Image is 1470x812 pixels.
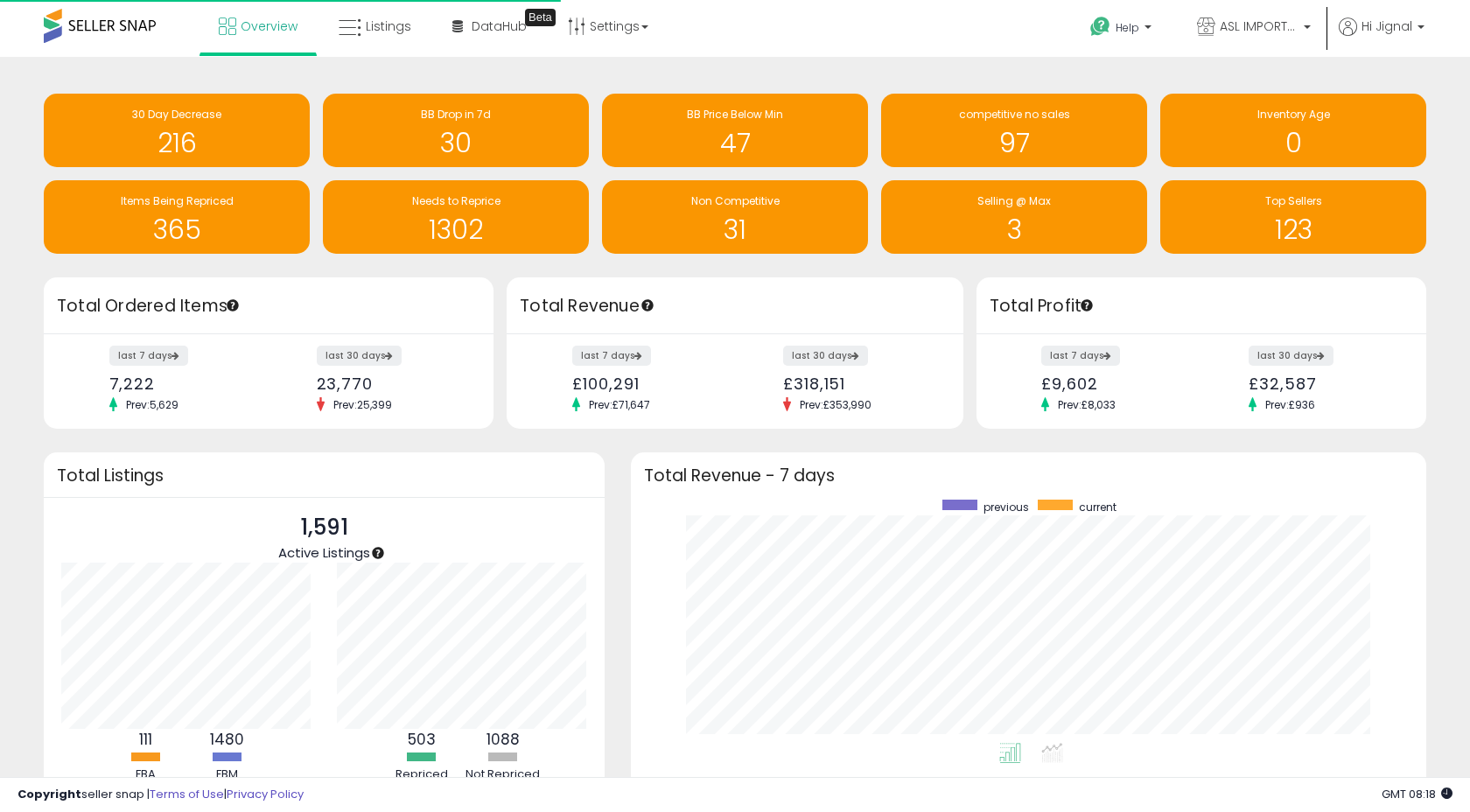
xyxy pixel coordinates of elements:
div: seller snap | | [17,787,304,803]
span: competitive no sales [959,107,1070,122]
span: Help [1116,20,1139,35]
label: last 7 days [109,346,188,366]
div: Tooltip anchor [370,545,386,561]
div: FBM [187,766,266,783]
h3: Total Listings [57,469,591,482]
span: previous [983,500,1029,514]
span: 2025-09-10 08:18 GMT [1382,786,1452,802]
div: 7,222 [109,374,256,393]
p: 1,591 [278,511,370,544]
div: £318,151 [783,374,933,393]
span: Listings [366,17,411,35]
span: Prev: £71,647 [580,397,659,412]
span: Inventory Age [1257,107,1330,122]
h1: 0 [1169,129,1417,157]
label: last 7 days [572,346,651,366]
a: Terms of Use [150,786,224,802]
a: Top Sellers 123 [1160,180,1426,254]
h1: 123 [1169,215,1417,244]
span: Hi Jignal [1361,17,1412,35]
label: last 7 days [1041,346,1120,366]
span: BB Price Below Min [687,107,783,122]
h1: 30 [332,129,580,157]
label: last 30 days [783,346,868,366]
div: Tooltip anchor [1079,297,1095,313]
span: current [1079,500,1116,514]
a: Privacy Policy [227,786,304,802]
strong: Copyright [17,786,81,802]
span: Prev: 25,399 [325,397,401,412]
h1: 47 [611,129,859,157]
label: last 30 days [317,346,402,366]
b: 111 [139,729,152,750]
h3: Total Revenue - 7 days [644,469,1413,482]
b: 503 [408,729,436,750]
b: 1480 [210,729,244,750]
div: Tooltip anchor [640,297,655,313]
span: Top Sellers [1265,193,1322,208]
h1: 31 [611,215,859,244]
span: Prev: £353,990 [791,397,880,412]
h3: Total Ordered Items [57,294,480,318]
span: ASL IMPORTED [1220,17,1298,35]
span: Prev: £8,033 [1049,397,1124,412]
span: Needs to Reprice [412,193,500,208]
a: Needs to Reprice 1302 [323,180,589,254]
span: Prev: 5,629 [117,397,187,412]
i: Get Help [1089,16,1111,38]
a: Inventory Age 0 [1160,94,1426,167]
span: Overview [241,17,297,35]
span: Active Listings [278,543,370,562]
h1: 365 [52,215,301,244]
span: Selling @ Max [977,193,1051,208]
span: Non Competitive [691,193,780,208]
label: last 30 days [1249,346,1333,366]
span: Prev: £936 [1256,397,1324,412]
a: BB Drop in 7d 30 [323,94,589,167]
h3: Total Revenue [520,294,950,318]
span: DataHub [472,17,527,35]
h1: 216 [52,129,301,157]
a: competitive no sales 97 [881,94,1147,167]
b: 1088 [486,729,520,750]
span: BB Drop in 7d [421,107,491,122]
div: £9,602 [1041,374,1188,393]
div: £100,291 [572,374,722,393]
a: Non Competitive 31 [602,180,868,254]
div: Repriced [382,766,461,783]
div: Tooltip anchor [225,297,241,313]
a: Items Being Repriced 365 [44,180,310,254]
div: FBA [106,766,185,783]
h1: 97 [890,129,1138,157]
a: Hi Jignal [1339,17,1424,57]
div: Not Repriced [464,766,542,783]
a: Selling @ Max 3 [881,180,1147,254]
a: BB Price Below Min 47 [602,94,868,167]
div: 23,770 [317,374,464,393]
div: Tooltip anchor [525,9,556,26]
h3: Total Profit [990,294,1413,318]
span: Items Being Repriced [121,193,234,208]
h1: 3 [890,215,1138,244]
div: £32,587 [1249,374,1396,393]
h1: 1302 [332,215,580,244]
span: 30 Day Decrease [132,107,221,122]
a: Help [1076,3,1169,57]
a: 30 Day Decrease 216 [44,94,310,167]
